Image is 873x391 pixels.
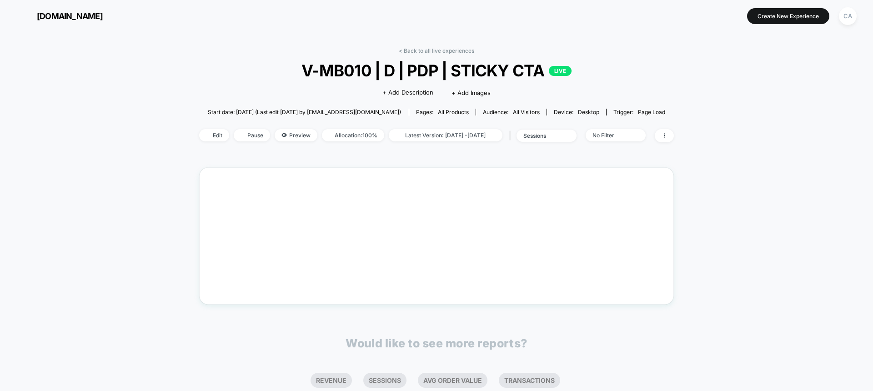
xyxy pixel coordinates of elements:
span: + Add Images [452,89,491,96]
p: LIVE [549,66,572,76]
div: CA [839,7,857,25]
div: sessions [523,132,560,139]
span: Preview [275,129,317,141]
span: + Add Description [382,88,433,97]
span: Device: [547,109,606,115]
span: Page Load [638,109,665,115]
li: Avg Order Value [418,373,487,388]
div: Trigger: [613,109,665,115]
p: Would like to see more reports? [346,336,527,350]
button: [DOMAIN_NAME] [14,9,105,23]
span: | [507,129,517,142]
button: Create New Experience [747,8,829,24]
span: Edit [199,129,229,141]
div: Audience: [483,109,540,115]
span: Pause [234,129,270,141]
span: Allocation: 100% [322,129,384,141]
span: All Visitors [513,109,540,115]
span: desktop [578,109,599,115]
div: Pages: [416,109,469,115]
span: V-MB010 | D | PDP | STICKY CTA [223,61,650,80]
span: Latest Version: [DATE] - [DATE] [389,129,502,141]
li: Revenue [311,373,352,388]
li: Transactions [499,373,560,388]
span: [DOMAIN_NAME] [37,11,103,21]
a: < Back to all live experiences [399,47,474,54]
div: No Filter [592,132,629,139]
li: Sessions [363,373,406,388]
span: all products [438,109,469,115]
span: Start date: [DATE] (Last edit [DATE] by [EMAIL_ADDRESS][DOMAIN_NAME]) [208,109,401,115]
button: CA [836,7,859,25]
